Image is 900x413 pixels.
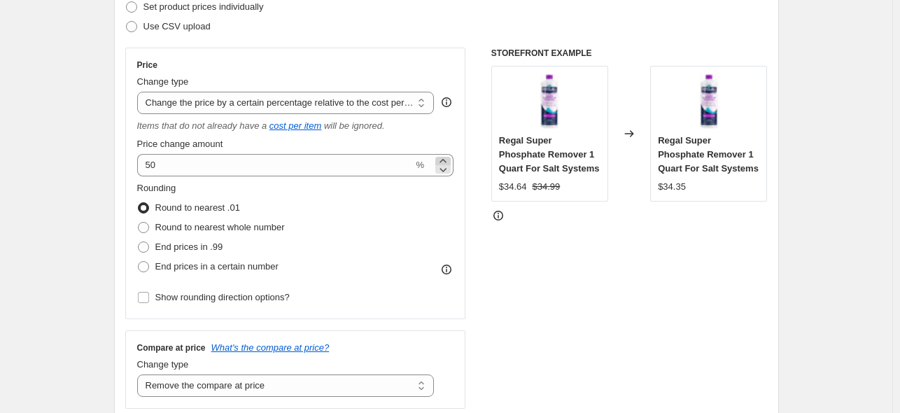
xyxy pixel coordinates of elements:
[137,59,157,71] h3: Price
[499,180,527,194] div: $34.64
[155,261,279,272] span: End prices in a certain number
[681,73,737,129] img: original_80x.jpg
[143,1,264,12] span: Set product prices individually
[521,73,577,129] img: original_80x.jpg
[324,120,385,131] i: will be ignored.
[137,154,414,176] input: 50
[143,21,211,31] span: Use CSV upload
[491,48,768,59] h6: STOREFRONT EXAMPLE
[155,241,223,252] span: End prices in .99
[137,120,267,131] i: Items that do not already have a
[211,342,330,353] button: What's the compare at price?
[137,76,189,87] span: Change type
[658,180,686,194] div: $34.35
[137,139,223,149] span: Price change amount
[155,202,240,213] span: Round to nearest .01
[658,135,759,174] span: Regal Super Phosphate Remover 1 Quart For Salt Systems
[533,180,561,194] strike: $34.99
[499,135,600,174] span: Regal Super Phosphate Remover 1 Quart For Salt Systems
[155,222,285,232] span: Round to nearest whole number
[416,160,424,170] span: %
[137,359,189,370] span: Change type
[440,95,453,109] div: help
[269,120,321,131] a: cost per item
[155,292,290,302] span: Show rounding direction options?
[137,342,206,353] h3: Compare at price
[137,183,176,193] span: Rounding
